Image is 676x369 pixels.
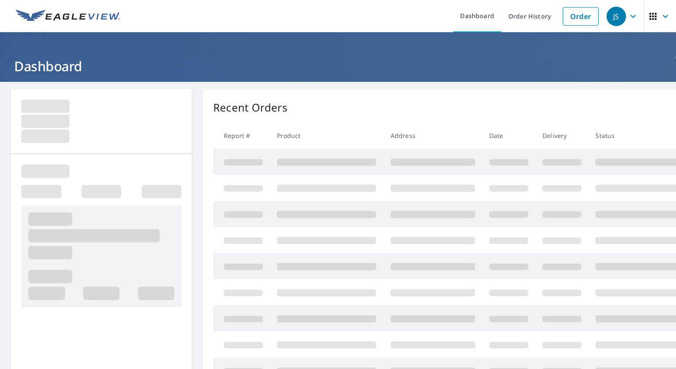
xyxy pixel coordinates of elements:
div: JS [607,7,626,26]
th: Product [270,123,383,149]
th: Date [482,123,535,149]
img: EV Logo [16,10,120,23]
a: Order [563,7,599,26]
th: Delivery [535,123,588,149]
p: Recent Orders [213,100,288,115]
th: Report # [213,123,270,149]
h1: Dashboard [11,57,665,75]
th: Address [384,123,482,149]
